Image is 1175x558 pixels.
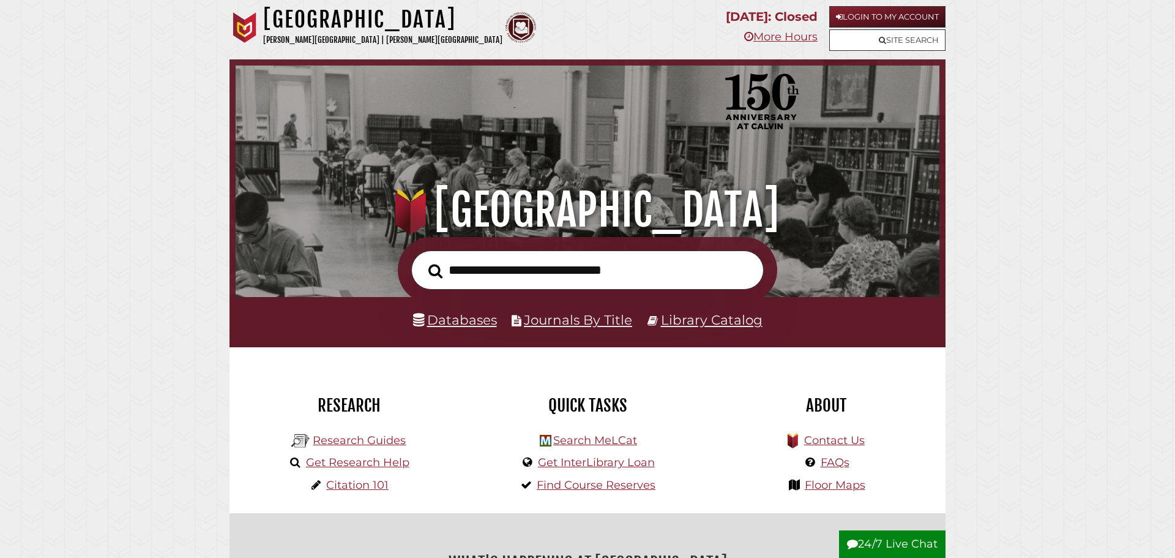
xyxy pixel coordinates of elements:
[428,263,442,279] i: Search
[326,478,389,492] a: Citation 101
[229,12,260,43] img: Calvin University
[477,395,698,416] h2: Quick Tasks
[829,29,946,51] a: Site Search
[313,434,406,447] a: Research Guides
[263,33,502,47] p: [PERSON_NAME][GEOGRAPHIC_DATA] | [PERSON_NAME][GEOGRAPHIC_DATA]
[253,183,922,237] h1: [GEOGRAPHIC_DATA]
[422,260,449,282] button: Search
[291,432,310,450] img: Hekman Library Logo
[239,395,459,416] h2: Research
[413,312,497,328] a: Databases
[553,434,637,447] a: Search MeLCat
[744,30,818,43] a: More Hours
[716,395,936,416] h2: About
[804,434,865,447] a: Contact Us
[524,312,632,328] a: Journals By Title
[306,456,409,469] a: Get Research Help
[821,456,849,469] a: FAQs
[540,435,551,447] img: Hekman Library Logo
[537,478,655,492] a: Find Course Reserves
[726,6,818,28] p: [DATE]: Closed
[538,456,655,469] a: Get InterLibrary Loan
[805,478,865,492] a: Floor Maps
[829,6,946,28] a: Login to My Account
[661,312,763,328] a: Library Catalog
[263,6,502,33] h1: [GEOGRAPHIC_DATA]
[505,12,536,43] img: Calvin Theological Seminary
